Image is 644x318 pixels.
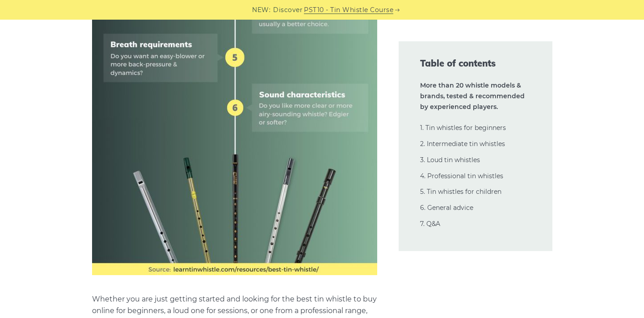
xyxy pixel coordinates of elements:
a: 4. Professional tin whistles [420,172,503,180]
a: 2. Intermediate tin whistles [420,140,505,148]
span: NEW: [252,5,270,15]
a: 7. Q&A [420,220,440,228]
span: Discover [273,5,303,15]
a: 3. Loud tin whistles [420,156,480,164]
a: 1. Tin whistles for beginners [420,124,506,132]
strong: More than 20 whistle models & brands, tested & recommended by experienced players. [420,81,525,111]
span: Table of contents [420,57,531,70]
a: 6. General advice [420,204,473,212]
a: 5. Tin whistles for children [420,188,501,196]
a: PST10 - Tin Whistle Course [304,5,393,15]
